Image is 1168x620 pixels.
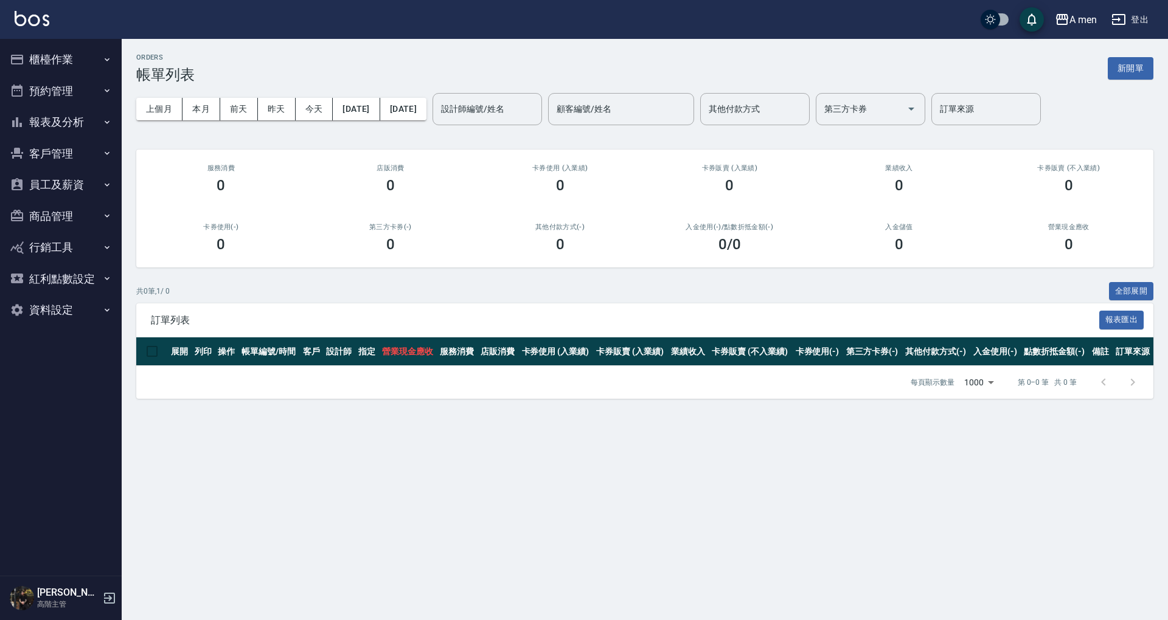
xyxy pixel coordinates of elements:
button: 全部展開 [1109,282,1154,301]
button: 員工及薪資 [5,169,117,201]
button: A men [1050,7,1102,32]
h3: 0 [895,177,903,194]
h2: 入金使用(-) /點數折抵金額(-) [659,223,800,231]
button: Open [902,99,921,119]
h2: 其他付款方式(-) [490,223,630,231]
button: 行銷工具 [5,232,117,263]
h2: 卡券使用(-) [151,223,291,231]
th: 卡券使用(-) [793,337,843,366]
h3: 0 [556,236,565,253]
th: 點數折抵金額(-) [1021,337,1089,366]
button: 前天 [220,98,258,120]
button: 報表匯出 [1099,311,1144,329]
span: 訂單列表 [151,314,1099,326]
div: A men [1069,12,1097,27]
p: 每頁顯示數量 [911,377,954,388]
button: 紅利點數設定 [5,263,117,295]
button: [DATE] [333,98,380,120]
button: 客戶管理 [5,138,117,170]
h2: ORDERS [136,53,195,61]
h3: 0 [386,177,395,194]
p: 第 0–0 筆 共 0 筆 [1018,377,1077,388]
h2: 卡券使用 (入業績) [490,164,630,172]
button: 預約管理 [5,75,117,107]
button: 櫃檯作業 [5,44,117,75]
button: 今天 [296,98,333,120]
th: 卡券販賣 (不入業績) [709,337,792,366]
p: 高階主管 [37,599,99,610]
button: 商品管理 [5,201,117,232]
a: 報表匯出 [1099,314,1144,325]
th: 指定 [355,337,379,366]
h3: 0 [217,177,225,194]
h3: 0 /0 [718,236,741,253]
h2: 卡券販賣 (不入業績) [998,164,1139,172]
th: 帳單編號/時間 [238,337,300,366]
th: 入金使用(-) [970,337,1021,366]
th: 訂單來源 [1113,337,1153,366]
h3: 0 [556,177,565,194]
h3: 服務消費 [151,164,291,172]
h3: 0 [895,236,903,253]
h3: 0 [1065,177,1073,194]
th: 營業現金應收 [379,337,437,366]
button: 新開單 [1108,57,1153,80]
h3: 0 [725,177,734,194]
h3: 0 [386,236,395,253]
h3: 0 [1065,236,1073,253]
button: [DATE] [380,98,426,120]
div: 1000 [959,366,998,399]
img: Person [10,586,34,610]
button: 報表及分析 [5,106,117,138]
th: 備註 [1089,337,1113,366]
h5: [PERSON_NAME] [37,587,99,599]
button: 上個月 [136,98,182,120]
th: 展開 [168,337,192,366]
button: 資料設定 [5,294,117,326]
h2: 入金儲值 [829,223,970,231]
h2: 第三方卡券(-) [321,223,461,231]
button: 登出 [1107,9,1153,31]
th: 列印 [192,337,215,366]
th: 業績收入 [668,337,709,366]
h3: 0 [217,236,225,253]
th: 操作 [215,337,238,366]
th: 其他付款方式(-) [902,337,970,366]
h3: 帳單列表 [136,66,195,83]
h2: 業績收入 [829,164,970,172]
th: 客戶 [300,337,324,366]
h2: 店販消費 [321,164,461,172]
th: 第三方卡券(-) [843,337,903,366]
img: Logo [15,11,49,26]
button: 昨天 [258,98,296,120]
th: 設計師 [323,337,355,366]
p: 共 0 筆, 1 / 0 [136,286,170,297]
th: 卡券使用 (入業績) [519,337,594,366]
button: 本月 [182,98,220,120]
th: 服務消費 [437,337,478,366]
th: 卡券販賣 (入業績) [593,337,668,366]
a: 新開單 [1108,62,1153,74]
h2: 卡券販賣 (入業績) [659,164,800,172]
th: 店販消費 [478,337,518,366]
button: save [1020,7,1044,32]
h2: 營業現金應收 [998,223,1139,231]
